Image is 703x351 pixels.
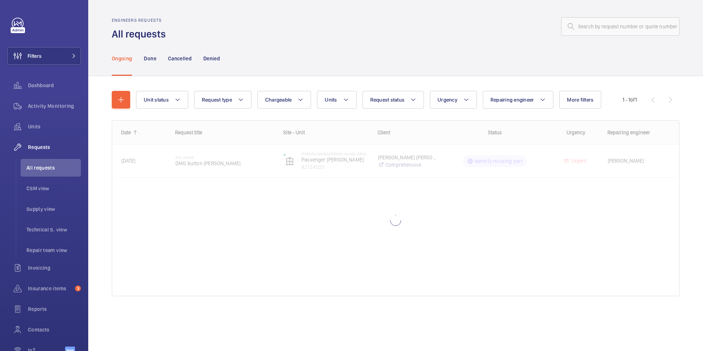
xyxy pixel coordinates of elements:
span: Request type [202,97,232,103]
span: Technical S. view [26,226,81,233]
span: Repair team view [26,247,81,254]
span: All requests [26,164,81,171]
span: Request status [370,97,405,103]
span: Urgency [438,97,457,103]
button: Request status [363,91,424,109]
button: Request type [194,91,251,109]
span: Repairing engineer [490,97,534,103]
button: Chargeable [257,91,311,109]
button: Unit status [136,91,188,109]
span: More filters [567,97,593,103]
span: 1 - 1 1 [622,97,637,102]
button: Filters [7,47,81,65]
p: Cancelled [168,55,192,62]
span: Units [28,123,81,130]
span: Unit status [144,97,169,103]
button: Urgency [430,91,477,109]
span: Invoicing [28,264,81,272]
h2: Engineers requests [112,18,170,23]
span: of [630,97,635,103]
span: Requests [28,143,81,151]
h1: All requests [112,27,170,41]
p: Denied [203,55,220,62]
span: Supply view [26,205,81,213]
span: Reports [28,305,81,313]
p: Ongoing [112,55,132,62]
input: Search by request number or quote number [561,17,679,36]
span: Units [325,97,337,103]
span: Chargeable [265,97,292,103]
span: Dashboard [28,82,81,89]
span: Activity Monitoring [28,102,81,110]
button: Units [317,91,356,109]
p: Done [144,55,156,62]
span: Filters [28,52,42,60]
span: Contacts [28,326,81,333]
button: Repairing engineer [483,91,554,109]
button: More filters [559,91,601,109]
span: 3 [75,286,81,291]
span: Insurance items [28,285,72,292]
span: CSM view [26,185,81,192]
